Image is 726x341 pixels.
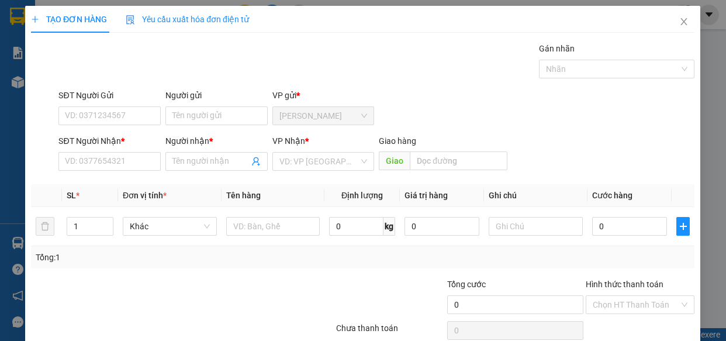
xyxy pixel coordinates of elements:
input: 0 [405,217,480,236]
input: Ghi Chú [489,217,583,236]
span: TẠO ĐƠN HÀNG [31,15,107,24]
input: VD: Bàn, Ghế [226,217,320,236]
div: Người gửi [166,89,268,102]
div: VP gửi [272,89,375,102]
span: Cước hàng [592,191,632,200]
div: Người nhận [166,135,268,147]
span: Yêu cầu xuất hóa đơn điện tử [126,15,250,24]
span: Bảo Lộc [279,107,368,125]
th: Ghi chú [485,184,588,207]
input: Dọc đường [410,151,508,170]
img: icon [126,15,136,25]
span: Giao [379,151,410,170]
span: plus [677,222,690,231]
span: user-add [251,157,261,166]
div: SĐT Người Gửi [59,89,161,102]
div: Tổng: 1 [36,251,281,264]
button: plus [677,217,690,236]
span: Đơn vị tính [123,191,167,200]
span: kg [383,217,395,236]
span: Giá trị hàng [405,191,448,200]
div: SĐT Người Nhận [59,135,161,147]
span: VP Nhận [272,136,305,146]
button: delete [36,217,54,236]
span: Khác [130,218,210,235]
span: close [680,17,689,26]
button: Close [668,6,701,39]
label: Hình thức thanh toán [586,280,664,289]
span: Giao hàng [379,136,417,146]
span: Tổng cước [447,280,486,289]
span: plus [31,15,39,23]
span: Định lượng [341,191,383,200]
span: SL [67,191,76,200]
label: Gán nhãn [540,44,575,53]
span: Tên hàng [226,191,261,200]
